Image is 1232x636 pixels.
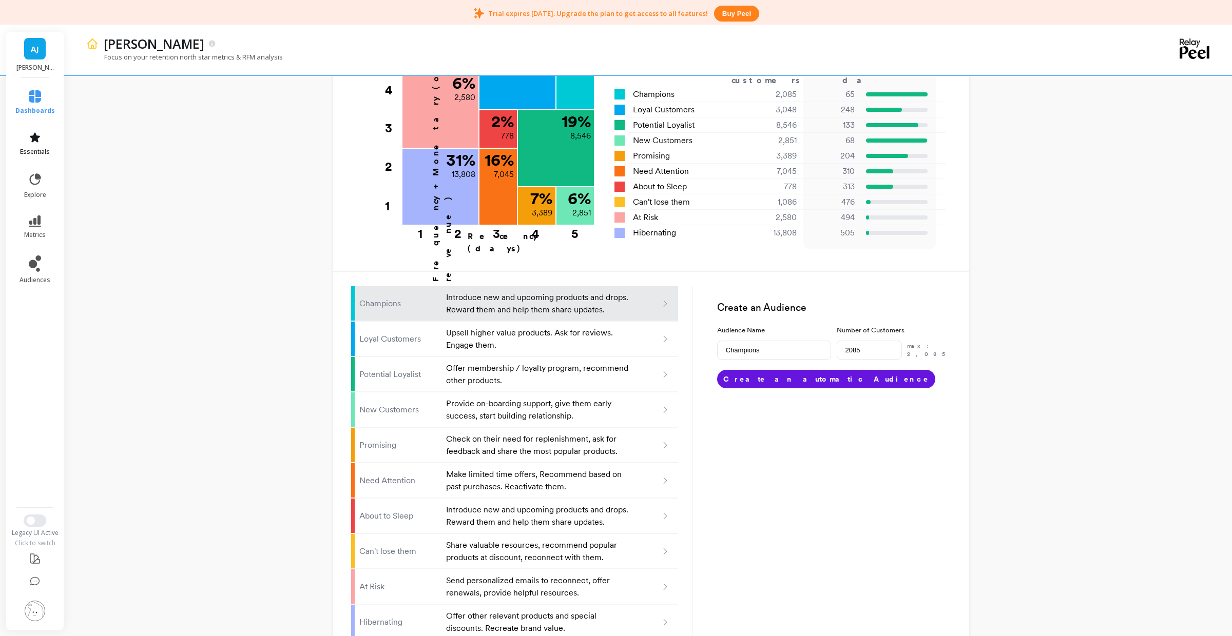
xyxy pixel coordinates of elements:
[810,196,855,208] p: 476
[717,341,831,360] input: e.g. Black friday
[24,191,46,199] span: explore
[452,168,475,181] p: 13,808
[359,333,440,345] p: Loyal Customers
[31,43,39,55] span: AJ
[837,325,951,335] label: Number of Customers
[468,230,594,255] p: Recency (days)
[532,207,552,219] p: 3,389
[736,104,810,116] div: 3,048
[446,327,630,351] p: Upsell higher value products. Ask for reviews. Engage them.
[714,6,759,22] button: Buy peel
[454,91,475,104] p: 2,580
[446,468,630,493] p: Make limited time offers, Recommend based on past purchases. Reactivate them.
[633,181,687,193] span: About to Sleep
[837,341,902,360] input: e.g. 500
[736,211,810,224] div: 2,580
[446,152,475,168] p: 31 %
[717,301,951,315] h3: Create an Audience
[488,9,708,18] p: Trial expires [DATE]. Upgrade the plan to get access to all features!
[399,226,441,236] div: 1
[20,276,50,284] span: audiences
[446,574,630,599] p: Send personalized emails to reconnect, offer renewals, provide helpful resources.
[810,211,855,224] p: 494
[501,130,514,142] p: 778
[452,75,475,91] p: 6 %
[810,134,855,147] p: 68
[633,165,689,177] span: Need Attention
[25,601,45,621] img: profile picture
[86,52,283,62] p: Focus on your retention north star metrics & RFM analysis
[385,71,401,109] div: 4
[562,113,591,130] p: 19 %
[810,88,855,101] p: 65
[359,439,440,451] p: Promising
[494,168,514,181] p: 7,045
[15,107,55,115] span: dashboards
[385,187,401,226] div: 1
[359,297,440,310] p: Champions
[633,104,695,116] span: Loyal Customers
[477,226,516,236] div: 3
[570,130,591,142] p: 8,546
[633,227,676,239] span: Hibernating
[568,190,591,207] p: 6 %
[810,150,855,162] p: 204
[86,37,99,50] img: header icon
[446,397,630,422] p: Provide on-boarding support, give them early success, start building relationship.
[385,109,401,147] div: 3
[359,616,440,628] p: Hibernating
[810,227,855,239] p: 505
[633,119,695,131] span: Potential Loyalist
[810,181,855,193] p: 313
[446,610,630,634] p: Offer other relevant products and special discounts. Recreate brand value.
[736,134,810,147] div: 2,851
[359,474,440,487] p: Need Attention
[446,362,630,387] p: Offer membership / loyalty program, recommend other products.
[633,134,692,147] span: New Customers
[731,74,815,87] div: customers
[842,74,884,87] div: days
[104,35,204,52] p: Artizan Joyeria
[359,368,440,381] p: Potential Loyalist
[359,404,440,416] p: New Customers
[359,545,440,558] p: Can't lose them
[385,148,401,186] div: 2
[5,539,65,547] div: Click to switch
[485,152,514,168] p: 16 %
[20,148,50,156] span: essentials
[530,190,552,207] p: 7 %
[736,181,810,193] div: 778
[555,226,594,236] div: 5
[446,504,630,528] p: Introduce new and upcoming products and drops. Reward them and help them share updates.
[633,88,675,101] span: Champions
[736,88,810,101] div: 2,085
[736,119,810,131] div: 8,546
[810,165,855,177] p: 310
[633,150,670,162] span: Promising
[446,539,630,564] p: Share valuable resources, recommend popular products at discount, reconnect with them.
[633,196,690,208] span: Can't lose them
[24,514,46,527] button: Switch to New UI
[16,64,54,72] p: Artizan Joyeria
[24,231,46,239] span: metrics
[438,226,477,236] div: 2
[359,510,440,522] p: About to Sleep
[736,196,810,208] div: 1,086
[736,165,810,177] div: 7,045
[5,529,65,537] div: Legacy UI Active
[907,342,951,359] p: max: 2,085
[717,325,831,335] label: Audience Name
[491,113,514,130] p: 2 %
[810,104,855,116] p: 248
[446,291,630,316] p: Introduce new and upcoming products and drops. Reward them and help them share updates.
[359,581,440,593] p: At Risk
[446,433,630,458] p: Check on their need for replenishment, ask for feedback and share the most popular products.
[810,119,855,131] p: 133
[516,226,555,236] div: 4
[717,370,935,388] button: Create an automatic Audience
[736,150,810,162] div: 3,389
[736,227,810,239] div: 13,808
[633,211,658,224] span: At Risk
[572,207,591,219] p: 2,851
